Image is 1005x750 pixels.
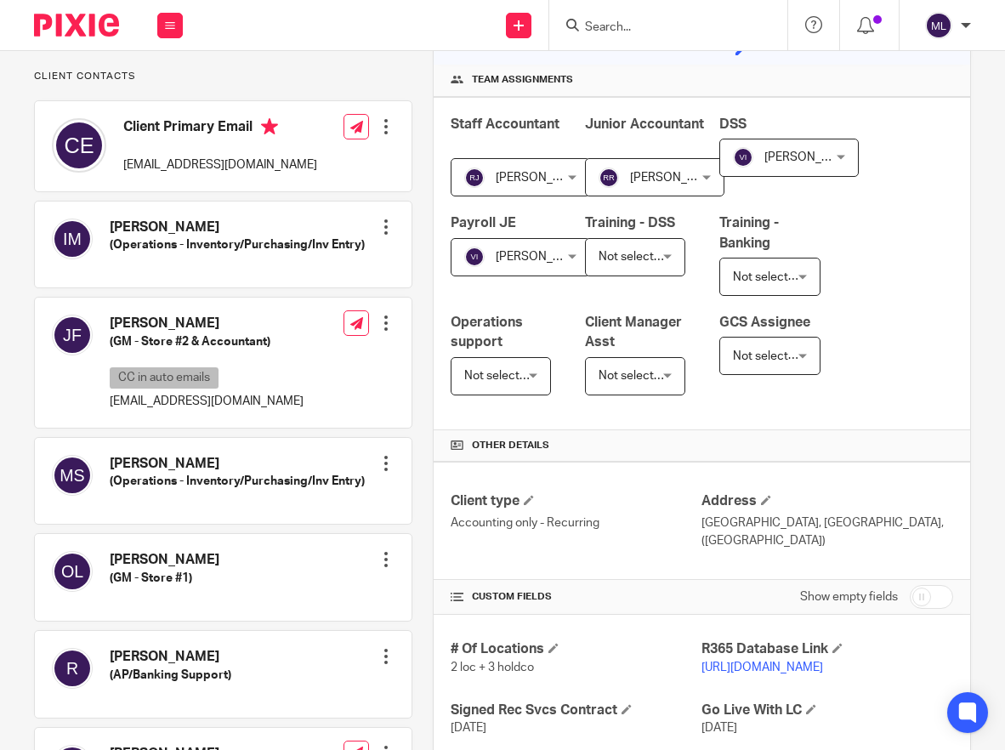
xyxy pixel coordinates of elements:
[733,350,802,362] span: Not selected
[630,172,724,184] span: [PERSON_NAME]
[585,315,682,349] span: Client Manager Asst
[52,455,93,496] img: svg%3E
[701,640,953,658] h4: R365 Database Link
[583,20,736,36] input: Search
[110,236,365,253] h5: (Operations - Inventory/Purchasing/Inv Entry)
[701,702,953,719] h4: Go Live With LC
[34,70,412,83] p: Client contacts
[261,118,278,135] i: Primary
[52,219,93,259] img: svg%3E
[451,702,702,719] h4: Signed Rec Svcs Contract
[496,251,589,263] span: [PERSON_NAME]
[52,315,93,355] img: svg%3E
[123,118,317,139] h4: Client Primary Email
[451,117,559,131] span: Staff Accountant
[451,662,534,673] span: 2 loc + 3 holdco
[110,455,365,473] h4: [PERSON_NAME]
[110,315,304,332] h4: [PERSON_NAME]
[585,216,675,230] span: Training - DSS
[451,216,516,230] span: Payroll JE
[34,14,119,37] img: Pixie
[451,315,523,349] span: Operations support
[764,151,858,163] span: [PERSON_NAME]
[464,247,485,267] img: svg%3E
[464,370,533,382] span: Not selected
[496,172,589,184] span: [PERSON_NAME]
[585,117,704,131] span: Junior Accountant
[733,147,753,168] img: svg%3E
[472,73,573,87] span: Team assignments
[451,722,486,734] span: [DATE]
[110,648,231,666] h4: [PERSON_NAME]
[110,367,219,389] p: CC in auto emails
[110,667,231,684] h5: (AP/Banking Support)
[599,251,667,263] span: Not selected
[52,648,93,689] img: svg%3E
[110,219,365,236] h4: [PERSON_NAME]
[123,156,317,173] p: [EMAIL_ADDRESS][DOMAIN_NAME]
[451,492,702,510] h4: Client type
[701,722,737,734] span: [DATE]
[719,117,747,131] span: DSS
[800,588,898,605] label: Show empty fields
[110,570,219,587] h5: (GM - Store #1)
[52,118,106,173] img: svg%3E
[599,168,619,188] img: svg%3E
[733,271,802,283] span: Not selected
[925,12,952,39] img: svg%3E
[451,514,702,531] p: Accounting only - Recurring
[110,333,304,350] h5: (GM - Store #2 & Accountant)
[52,551,93,592] img: svg%3E
[701,662,823,673] a: [URL][DOMAIN_NAME]
[464,168,485,188] img: svg%3E
[719,315,810,329] span: GCS Assignee
[451,640,702,658] h4: # Of Locations
[110,473,365,490] h5: (Operations - Inventory/Purchasing/Inv Entry)
[451,590,702,604] h4: CUSTOM FIELDS
[472,439,549,452] span: Other details
[719,216,779,249] span: Training - Banking
[110,393,304,410] p: [EMAIL_ADDRESS][DOMAIN_NAME]
[701,492,953,510] h4: Address
[701,514,953,549] p: [GEOGRAPHIC_DATA], [GEOGRAPHIC_DATA], ([GEOGRAPHIC_DATA])
[599,370,667,382] span: Not selected
[110,551,219,569] h4: [PERSON_NAME]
